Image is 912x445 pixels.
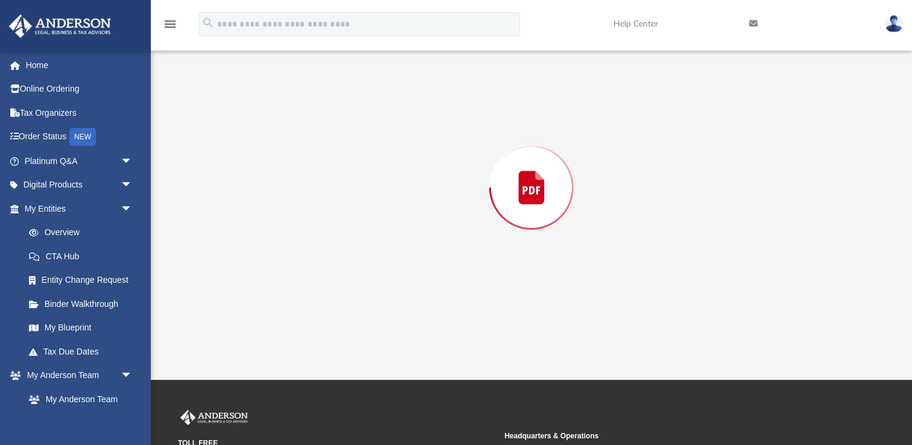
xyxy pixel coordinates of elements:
[163,17,177,31] i: menu
[8,149,151,173] a: Platinum Q&Aarrow_drop_down
[69,128,96,146] div: NEW
[121,173,145,198] span: arrow_drop_down
[17,316,145,340] a: My Blueprint
[17,221,151,245] a: Overview
[8,53,151,77] a: Home
[8,101,151,125] a: Tax Organizers
[163,23,177,31] a: menu
[121,364,145,388] span: arrow_drop_down
[17,387,139,411] a: My Anderson Team
[8,77,151,101] a: Online Ordering
[504,431,822,441] small: Headquarters & Operations
[121,149,145,174] span: arrow_drop_down
[17,339,151,364] a: Tax Due Dates
[885,15,903,33] img: User Pic
[17,268,151,292] a: Entity Change Request
[201,16,215,30] i: search
[121,197,145,221] span: arrow_drop_down
[8,173,151,197] a: Digital Productsarrow_drop_down
[17,244,151,268] a: CTA Hub
[8,364,145,388] a: My Anderson Teamarrow_drop_down
[5,14,115,38] img: Anderson Advisors Platinum Portal
[17,292,151,316] a: Binder Walkthrough
[8,197,151,221] a: My Entitiesarrow_drop_down
[178,410,250,426] img: Anderson Advisors Platinum Portal
[8,125,151,150] a: Order StatusNEW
